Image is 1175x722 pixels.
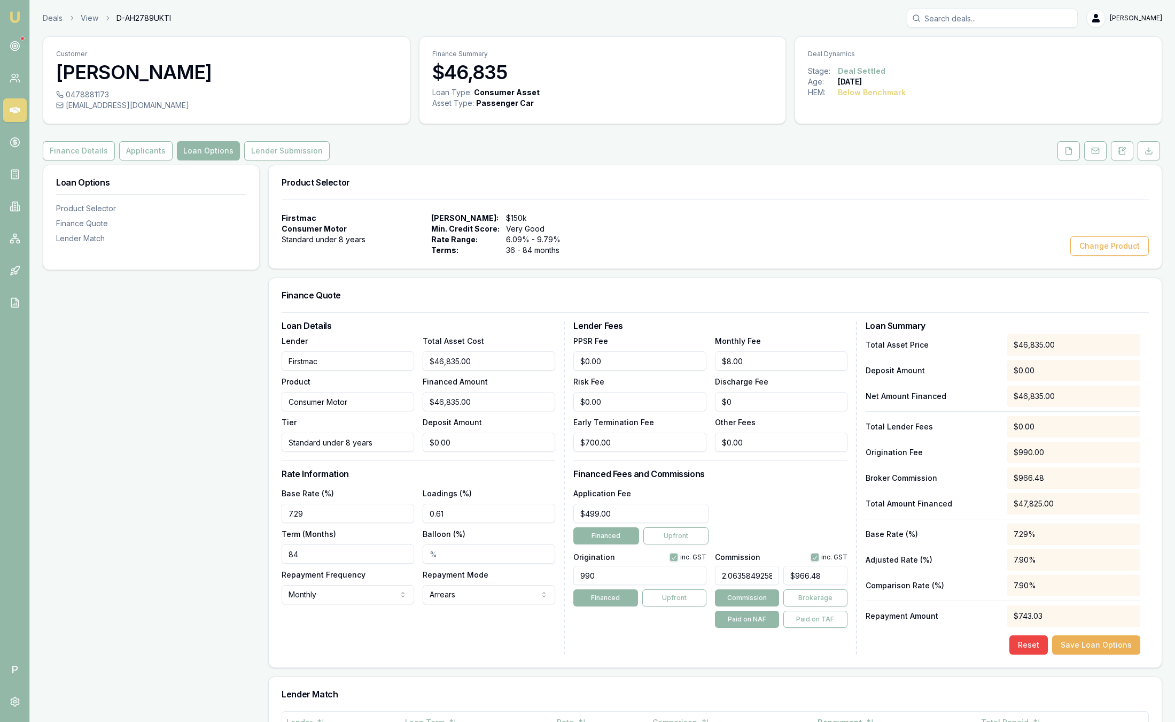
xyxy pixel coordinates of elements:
[573,527,639,544] button: Financed
[56,89,397,100] div: 0478881173
[573,336,608,345] label: PPSR Fee
[1007,442,1140,463] div: $990.00
[715,433,847,452] input: $
[56,100,397,111] div: [EMAIL_ADDRESS][DOMAIN_NAME]
[1052,635,1140,655] button: Save Loan Options
[81,13,98,24] a: View
[866,498,999,509] p: Total Amount Financed
[431,224,500,234] span: Min. Credit Score:
[431,245,500,256] span: Terms:
[866,580,999,591] p: Comparison Rate (%)
[282,570,365,579] label: Repayment Frequency
[282,690,1149,698] h3: Lender Match
[808,50,1149,58] p: Deal Dynamics
[423,418,482,427] label: Deposit Amount
[573,433,706,452] input: $
[282,224,347,234] span: Consumer Motor
[116,13,171,24] span: D-AH2789UKTI
[783,611,847,628] button: Paid on TAF
[282,470,555,478] h3: Rate Information
[1007,605,1140,627] div: $743.03
[907,9,1078,28] input: Search deals
[715,589,779,606] button: Commission
[1007,493,1140,514] div: $47,825.00
[423,544,555,564] input: %
[119,141,173,160] button: Applicants
[866,340,999,350] p: Total Asset Price
[177,141,240,160] button: Loan Options
[244,141,330,160] button: Lender Submission
[642,589,706,606] button: Upfront
[1007,334,1140,356] div: $46,835.00
[423,433,555,452] input: $
[282,321,555,330] h3: Loan Details
[282,377,310,386] label: Product
[1110,14,1162,22] span: [PERSON_NAME]
[866,611,999,621] p: Repayment Amount
[282,234,365,245] span: Standard under 8 years
[715,351,847,371] input: $
[808,87,838,98] div: HEM:
[43,13,171,24] nav: breadcrumb
[432,98,474,109] div: Asset Type :
[715,611,779,628] button: Paid on NAF
[866,421,999,432] p: Total Lender Fees
[282,529,336,539] label: Term (Months)
[56,203,246,214] div: Product Selector
[117,141,175,160] a: Applicants
[838,76,862,87] div: [DATE]
[715,554,760,561] label: Commission
[808,66,838,76] div: Stage:
[56,178,246,187] h3: Loan Options
[43,141,117,160] a: Finance Details
[56,233,246,244] div: Lender Match
[1007,467,1140,489] div: $966.48
[838,87,906,98] div: Below Benchmark
[866,529,999,540] p: Base Rate (%)
[506,224,577,234] span: Very Good
[573,470,847,478] h3: Financed Fees and Commissions
[1007,524,1140,545] div: 7.29%
[1009,635,1048,655] button: Reset
[56,62,397,83] h3: [PERSON_NAME]
[432,50,773,58] p: Finance Summary
[423,504,555,523] input: %
[808,76,838,87] div: Age:
[432,62,773,83] h3: $46,835
[838,66,885,76] div: Deal Settled
[282,336,308,345] label: Lender
[43,13,63,24] a: Deals
[573,589,637,606] button: Financed
[9,11,21,24] img: emu-icon-u.png
[715,418,756,427] label: Other Fees
[573,321,847,330] h3: Lender Fees
[573,392,706,411] input: $
[423,392,555,411] input: $
[866,473,999,483] p: Broker Commission
[573,351,706,371] input: $
[643,527,709,544] button: Upfront
[573,554,615,561] label: Origination
[1070,236,1149,256] button: Change Product
[282,504,414,523] input: %
[1007,386,1140,407] div: $46,835.00
[866,447,999,458] p: Origination Fee
[423,529,465,539] label: Balloon (%)
[715,336,761,345] label: Monthly Fee
[282,489,334,498] label: Base Rate (%)
[431,213,500,224] span: [PERSON_NAME]:
[866,321,1140,330] h3: Loan Summary
[866,391,999,402] p: Net Amount Financed
[1007,549,1140,571] div: 7.90%
[43,141,115,160] button: Finance Details
[783,589,847,606] button: Brokerage
[282,213,316,224] span: Firstmac
[866,365,999,376] p: Deposit Amount
[423,377,488,386] label: Financed Amount
[175,141,242,160] a: Loan Options
[866,555,999,565] p: Adjusted Rate (%)
[1007,360,1140,381] div: $0.00
[3,658,27,681] span: P
[282,178,1149,187] h3: Product Selector
[506,213,577,224] span: $150k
